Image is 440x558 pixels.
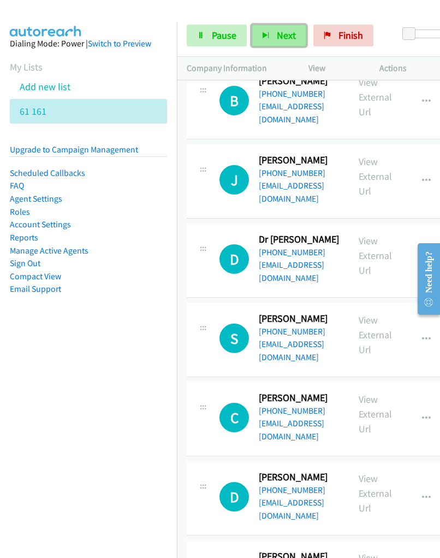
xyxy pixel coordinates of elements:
a: Manage Active Agents [10,245,88,256]
span: Pause [212,29,236,42]
span: Next [277,29,296,42]
a: Upgrade to Campaign Management [10,144,138,155]
a: Roles [10,207,30,217]
a: Email Support [10,284,61,294]
p: Company Information [187,62,289,75]
a: Add new list [20,80,70,93]
a: 61 161 [20,105,46,118]
h1: B [219,86,249,115]
h2: [PERSON_NAME] [259,154,339,167]
a: [EMAIL_ADDRESS][DOMAIN_NAME] [259,260,324,283]
a: [PHONE_NUMBER] [259,406,325,416]
p: View External Url [359,313,392,357]
a: Sign Out [10,258,40,268]
iframe: Resource Center [409,236,440,322]
p: View External Url [359,233,392,278]
h1: S [219,324,249,353]
h2: [PERSON_NAME] [259,471,339,484]
div: The call is yet to be attempted [219,482,249,512]
div: The call is yet to be attempted [219,244,249,274]
a: [PHONE_NUMBER] [259,485,325,495]
a: Finish [313,25,373,46]
div: The call is yet to be attempted [219,324,249,353]
h1: D [219,244,249,274]
a: [EMAIL_ADDRESS][DOMAIN_NAME] [259,418,324,442]
a: [PHONE_NUMBER] [259,247,325,257]
p: Actions [379,62,431,75]
a: Scheduled Callbacks [10,168,85,178]
h1: J [219,165,249,195]
span: Finish [338,29,363,42]
h2: [PERSON_NAME] [259,392,339,404]
h2: [PERSON_NAME] [259,75,339,87]
a: [PHONE_NUMBER] [259,168,325,178]
div: The call is yet to be attempted [219,403,249,432]
a: Compact View [10,271,61,281]
p: View External Url [359,392,392,436]
a: Pause [187,25,247,46]
p: View External Url [359,471,392,515]
div: The call is yet to be attempted [219,165,249,195]
a: Reports [10,232,38,243]
a: [PHONE_NUMBER] [259,89,325,99]
a: Switch to Preview [88,38,151,49]
button: Next [252,25,306,46]
a: FAQ [10,180,24,191]
p: View [308,62,360,75]
p: View External Url [359,154,392,198]
a: My Lists [10,61,43,73]
a: [EMAIL_ADDRESS][DOMAIN_NAME] [259,497,324,521]
a: [EMAIL_ADDRESS][DOMAIN_NAME] [259,339,324,362]
h1: C [219,403,249,432]
h2: Dr [PERSON_NAME] [259,233,339,246]
a: [EMAIL_ADDRESS][DOMAIN_NAME] [259,180,324,204]
a: Agent Settings [10,193,62,204]
h1: D [219,482,249,512]
p: View External Url [359,75,392,119]
div: Dialing Mode: Power | [10,37,167,50]
a: [PHONE_NUMBER] [259,326,325,337]
a: Account Settings [10,219,71,230]
a: [EMAIL_ADDRESS][DOMAIN_NAME] [259,101,324,125]
h2: [PERSON_NAME] [259,313,339,325]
